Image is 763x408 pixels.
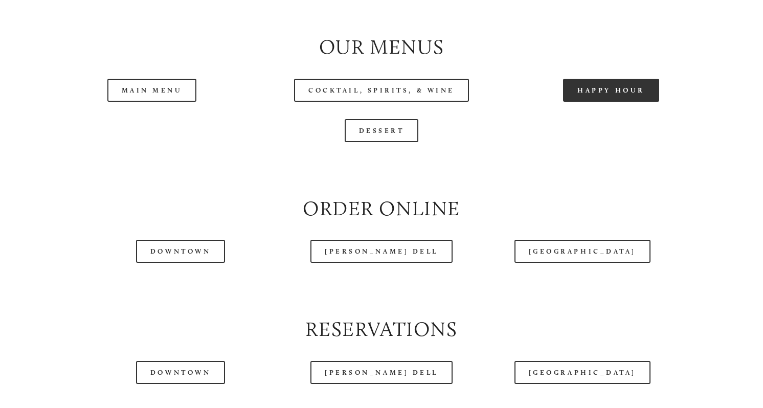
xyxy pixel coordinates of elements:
a: Happy Hour [563,79,659,102]
a: [GEOGRAPHIC_DATA] [514,361,650,384]
a: Cocktail, Spirits, & Wine [294,79,469,102]
a: Main Menu [107,79,197,102]
a: [GEOGRAPHIC_DATA] [514,240,650,263]
a: [PERSON_NAME] Dell [310,240,453,263]
a: Dessert [345,119,419,142]
h2: Reservations [46,315,717,343]
a: Downtown [136,361,225,384]
a: [PERSON_NAME] Dell [310,361,453,384]
a: Downtown [136,240,225,263]
h2: Order Online [46,194,717,222]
